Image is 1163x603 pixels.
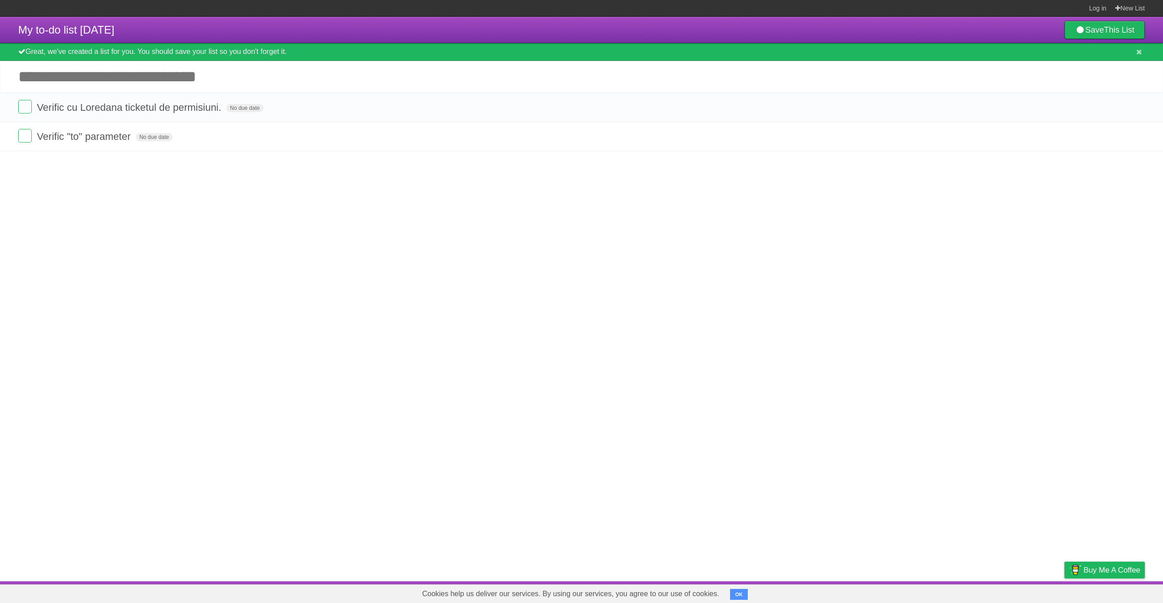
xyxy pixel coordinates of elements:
[1088,583,1145,601] a: Suggest a feature
[1022,583,1042,601] a: Terms
[1053,583,1076,601] a: Privacy
[18,100,32,114] label: Done
[1069,562,1081,578] img: Buy me a coffee
[730,589,748,600] button: OK
[1064,562,1145,578] a: Buy me a coffee
[18,129,32,143] label: Done
[1104,25,1134,35] b: This List
[1083,562,1140,578] span: Buy me a coffee
[1064,21,1145,39] a: SaveThis List
[18,24,114,36] span: My to-do list [DATE]
[37,102,224,113] span: Verific cu Loredana ticketul de permisiuni.
[37,131,133,142] span: Verific "to" parameter
[944,583,963,601] a: About
[413,585,728,603] span: Cookies help us deliver our services. By using our services, you agree to our use of cookies.
[226,104,263,112] span: No due date
[974,583,1010,601] a: Developers
[136,133,173,141] span: No due date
